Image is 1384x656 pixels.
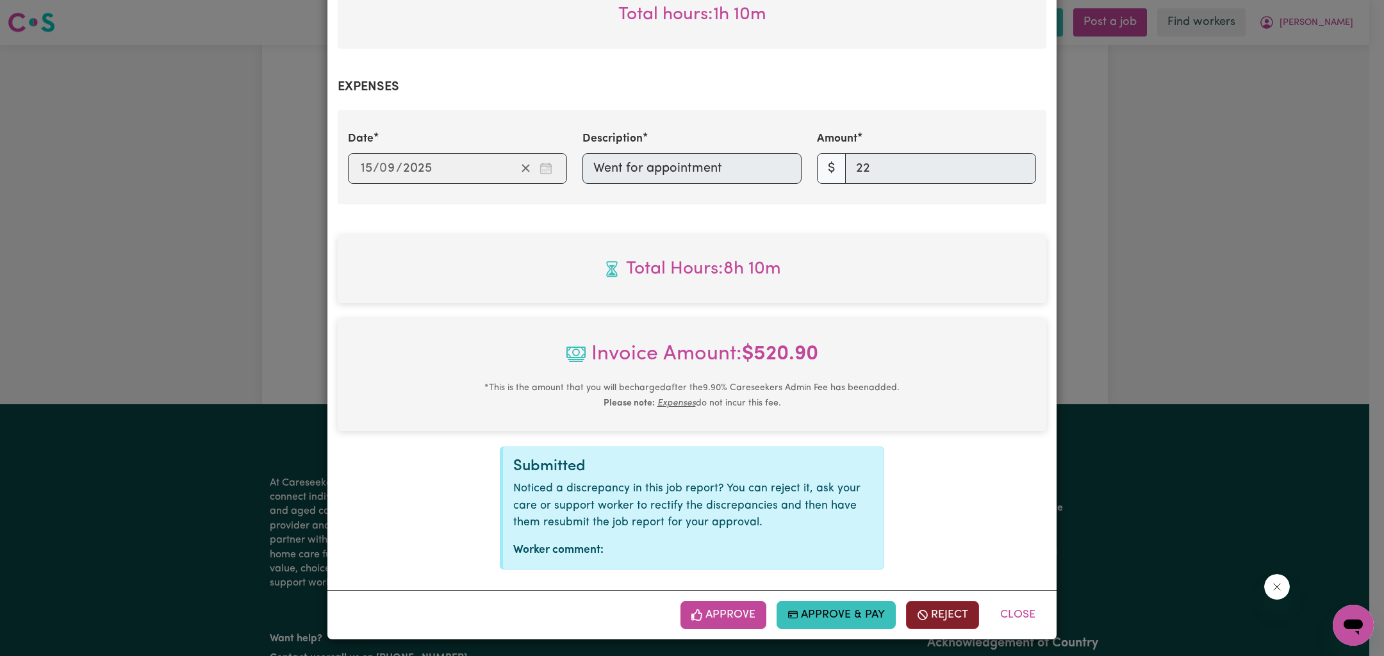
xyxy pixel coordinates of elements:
[379,162,387,175] span: 0
[348,256,1036,283] span: Total hours worked: 8 hours 10 minutes
[906,601,979,629] button: Reject
[582,153,802,184] input: Went for appointment
[989,601,1046,629] button: Close
[516,159,536,178] button: Clear date
[817,131,857,147] label: Amount
[604,398,655,408] b: Please note:
[618,6,766,24] span: Total hours worked: 1 hour 10 minutes
[348,339,1036,380] span: Invoice Amount:
[396,161,402,176] span: /
[680,601,766,629] button: Approve
[817,153,846,184] span: $
[402,159,432,178] input: ----
[373,161,379,176] span: /
[513,480,873,531] p: Noticed a discrepancy in this job report? You can reject it, ask your care or support worker to r...
[777,601,896,629] button: Approve & Pay
[380,159,396,178] input: --
[582,131,643,147] label: Description
[657,398,696,408] u: Expenses
[742,344,818,365] b: $ 520.90
[360,159,373,178] input: --
[513,545,604,555] strong: Worker comment:
[348,131,374,147] label: Date
[1264,574,1290,600] iframe: Close message
[8,9,78,19] span: Need any help?
[338,79,1046,95] h2: Expenses
[536,159,556,178] button: Enter the date of expense
[1333,605,1374,646] iframe: Button to launch messaging window
[484,383,900,408] small: This is the amount that you will be charged after the 9.90 % Careseekers Admin Fee has been added...
[513,459,586,474] span: Submitted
